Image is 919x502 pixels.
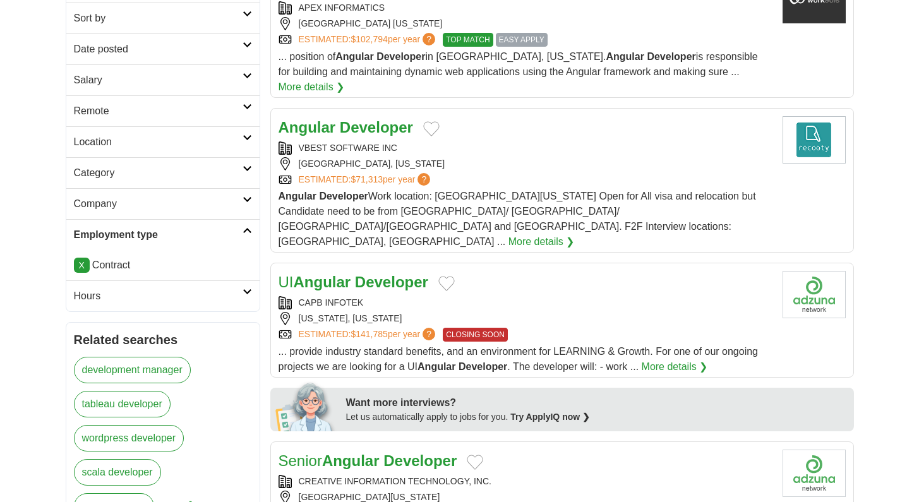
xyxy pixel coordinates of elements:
img: Company logo [783,271,846,318]
strong: Developer [383,452,457,469]
a: Date posted [66,33,260,64]
span: ... provide industry standard benefits, and an environment for LEARNING & Growth. For one of our ... [279,346,759,372]
a: Salary [66,64,260,95]
a: Company [66,188,260,219]
strong: Angular [606,51,644,62]
h2: Category [74,165,243,181]
div: VBEST SOFTWARE INC [279,141,772,155]
span: ... position of in [GEOGRAPHIC_DATA], [US_STATE]. is responsible for building and maintaining dyn... [279,51,758,77]
a: Sort by [66,3,260,33]
li: Contract [74,258,252,273]
a: ESTIMATED:$71,313per year? [299,173,433,186]
a: Angular Developer [279,119,413,136]
a: UIAngular Developer [279,273,428,290]
a: Remote [66,95,260,126]
h2: Salary [74,73,243,88]
span: ? [417,173,430,186]
button: Add to favorite jobs [438,276,455,291]
a: ESTIMATED:$141,785per year? [299,328,438,342]
a: development manager [74,357,191,383]
h2: Remote [74,104,243,119]
a: tableau developer [74,391,171,417]
h2: Date posted [74,42,243,57]
span: EASY APPLY [496,33,548,47]
h2: Hours [74,289,243,304]
h2: Employment type [74,227,243,242]
span: TOP MATCH [443,33,493,47]
strong: Developer [459,361,507,372]
img: Company logo [783,450,846,497]
button: Add to favorite jobs [467,455,483,470]
a: More details ❯ [642,359,708,374]
span: $141,785 [351,329,387,339]
button: Add to favorite jobs [423,121,440,136]
img: Company logo [783,116,846,164]
a: scala developer [74,459,161,486]
a: Hours [66,280,260,311]
a: More details ❯ [508,234,575,249]
strong: Angular [294,273,351,290]
span: ? [423,33,435,45]
div: CAPB INFOTEK [279,296,772,309]
div: Want more interviews? [346,395,846,410]
div: [GEOGRAPHIC_DATA] [US_STATE] [279,17,772,30]
a: Category [66,157,260,188]
span: Work location: [GEOGRAPHIC_DATA][US_STATE] Open for All visa and relocation but Candidate need to... [279,191,756,247]
a: Employment type [66,219,260,250]
strong: Angular [417,361,455,372]
a: More details ❯ [279,80,345,95]
span: CLOSING SOON [443,328,508,342]
div: APEX INFORMATICS [279,1,772,15]
a: wordpress developer [74,425,184,451]
strong: Developer [376,51,425,62]
div: [GEOGRAPHIC_DATA], [US_STATE] [279,157,772,170]
a: Location [66,126,260,157]
a: X [74,258,90,273]
a: SeniorAngular Developer [279,452,457,469]
h2: Sort by [74,11,243,26]
strong: Angular [279,119,336,136]
strong: Developer [647,51,695,62]
h2: Related searches [74,330,252,349]
strong: Developer [319,191,368,201]
a: ESTIMATED:$102,794per year? [299,33,438,47]
strong: Developer [340,119,413,136]
img: apply-iq-scientist.png [275,381,337,431]
strong: Angular [335,51,373,62]
div: [US_STATE], [US_STATE] [279,312,772,325]
h2: Location [74,134,243,150]
div: CREATIVE INFORMATION TECHNOLOGY, INC. [279,475,772,488]
strong: Angular [279,191,316,201]
a: Try ApplyIQ now ❯ [510,412,590,422]
strong: Angular [322,452,380,469]
div: Let us automatically apply to jobs for you. [346,410,846,424]
h2: Company [74,196,243,212]
strong: Developer [355,273,428,290]
span: ? [423,328,435,340]
span: $102,794 [351,34,387,44]
span: $71,313 [351,174,383,184]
